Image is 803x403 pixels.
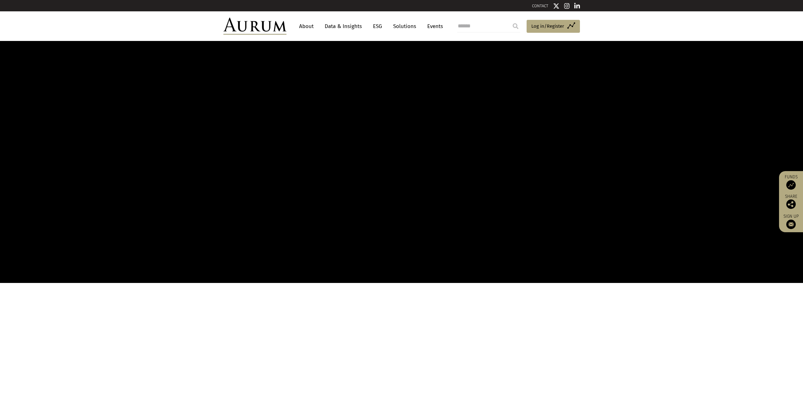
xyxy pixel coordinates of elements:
[553,3,559,9] img: Twitter icon
[782,174,800,190] a: Funds
[786,180,796,190] img: Access Funds
[786,220,796,229] img: Sign up to our newsletter
[564,3,570,9] img: Instagram icon
[424,20,443,32] a: Events
[782,214,800,229] a: Sign up
[532,3,548,8] a: CONTACT
[296,20,317,32] a: About
[782,194,800,209] div: Share
[527,20,580,33] a: Log in/Register
[390,20,419,32] a: Solutions
[786,199,796,209] img: Share this post
[509,20,522,32] input: Submit
[531,22,564,30] span: Log in/Register
[223,18,286,35] img: Aurum
[322,20,365,32] a: Data & Insights
[574,3,580,9] img: Linkedin icon
[370,20,385,32] a: ESG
